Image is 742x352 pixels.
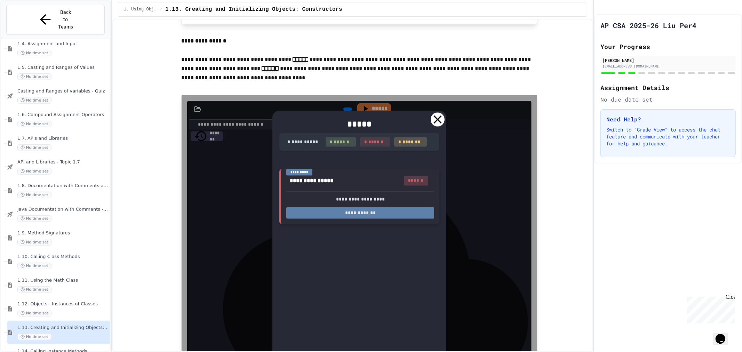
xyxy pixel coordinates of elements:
span: No time set [17,50,51,56]
span: No time set [17,310,51,317]
span: Back to Teams [57,9,74,31]
span: 1.10. Calling Class Methods [17,254,109,260]
span: / [160,7,162,12]
iframe: chat widget [713,324,735,345]
span: No time set [17,215,51,222]
span: Casting and Ranges of variables - Quiz [17,88,109,94]
span: 1.9. Method Signatures [17,230,109,236]
span: 1. Using Objects and Methods [124,7,157,12]
span: 1.7. APIs and Libraries [17,136,109,142]
span: Java Documentation with Comments - Topic 1.8 [17,207,109,213]
span: 1.6. Compound Assignment Operators [17,112,109,118]
span: No time set [17,192,51,198]
span: No time set [17,168,51,175]
span: 1.13. Creating and Initializing Objects: Constructors [165,5,342,14]
iframe: chat widget [684,294,735,323]
span: No time set [17,286,51,293]
span: API and Libraries - Topic 1.7 [17,159,109,165]
span: No time set [17,239,51,246]
div: [PERSON_NAME] [603,57,734,63]
span: 1.4. Assignment and Input [17,41,109,47]
p: Switch to "Grade View" to access the chat feature and communicate with your teacher for help and ... [606,126,730,147]
button: Back to Teams [6,5,105,34]
h2: Assignment Details [600,83,736,93]
span: No time set [17,73,51,80]
span: 1.5. Casting and Ranges of Values [17,65,109,71]
h3: Need Help? [606,115,730,123]
div: Chat with us now!Close [3,3,48,44]
span: 1.12. Objects - Instances of Classes [17,301,109,307]
span: No time set [17,334,51,340]
span: No time set [17,144,51,151]
span: 1.13. Creating and Initializing Objects: Constructors [17,325,109,331]
span: No time set [17,263,51,269]
span: 1.8. Documentation with Comments and Preconditions [17,183,109,189]
div: No due date set [600,95,736,104]
span: No time set [17,97,51,104]
h2: Your Progress [600,42,736,51]
div: [EMAIL_ADDRESS][DOMAIN_NAME] [603,64,734,69]
h1: AP CSA 2025-26 Liu Per4 [600,21,696,30]
span: No time set [17,121,51,127]
span: 1.11. Using the Math Class [17,278,109,283]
